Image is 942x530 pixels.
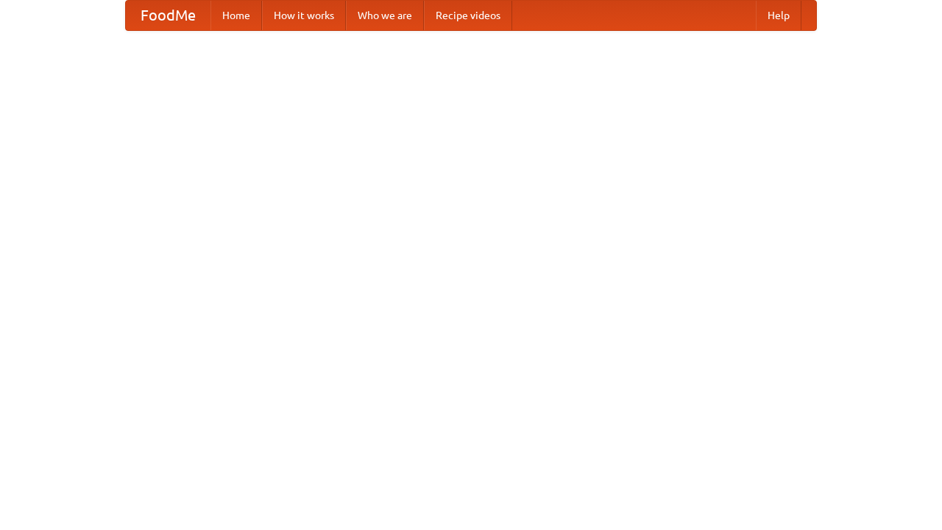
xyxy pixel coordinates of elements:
[210,1,262,30] a: Home
[262,1,346,30] a: How it works
[346,1,424,30] a: Who we are
[756,1,801,30] a: Help
[424,1,512,30] a: Recipe videos
[126,1,210,30] a: FoodMe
